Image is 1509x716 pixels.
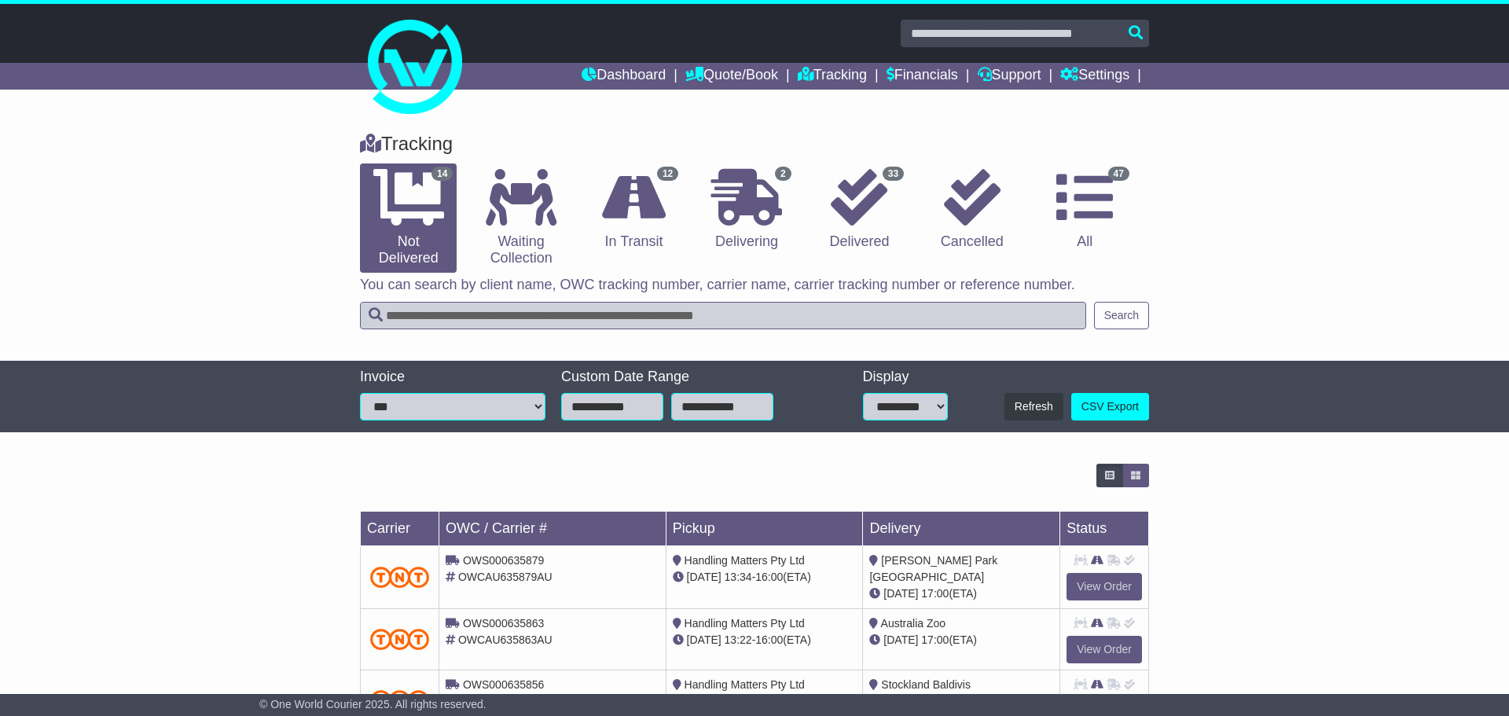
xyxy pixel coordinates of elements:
span: 12 [657,167,678,181]
span: 2 [775,167,791,181]
span: [DATE] [883,587,918,600]
div: (ETA) [869,632,1053,648]
a: Settings [1060,63,1129,90]
span: 13:22 [725,633,752,646]
span: [PERSON_NAME] Park [GEOGRAPHIC_DATA] [869,554,997,583]
a: 12 In Transit [586,163,682,256]
span: OWS000635856 [463,678,545,691]
td: Delivery [863,512,1060,546]
a: View Order [1067,636,1142,663]
span: 14 [431,167,453,181]
span: [DATE] [687,571,721,583]
span: Australia Zoo [881,617,945,630]
a: CSV Export [1071,393,1149,420]
td: OWC / Carrier # [439,512,666,546]
td: Status [1060,512,1149,546]
a: 14 Not Delivered [360,163,457,273]
td: Pickup [666,512,863,546]
p: You can search by client name, OWC tracking number, carrier name, carrier tracking number or refe... [360,277,1149,294]
span: Handling Matters Pty Ltd [685,617,805,630]
span: Handling Matters Pty Ltd [685,554,805,567]
span: 16:00 [755,633,783,646]
span: 17:00 [921,587,949,600]
img: TNT_Domestic.png [370,690,429,711]
button: Search [1094,302,1149,329]
a: 33 Delivered [811,163,908,256]
div: - (ETA) [673,632,857,648]
span: [DATE] [883,633,918,646]
span: Stockland Baldivis [881,678,971,691]
span: Handling Matters Pty Ltd [685,678,805,691]
span: 33 [883,167,904,181]
img: TNT_Domestic.png [370,567,429,588]
a: Tracking [798,63,867,90]
div: Display [863,369,948,386]
a: Financials [887,63,958,90]
button: Refresh [1004,393,1063,420]
img: TNT_Domestic.png [370,629,429,650]
a: 2 Delivering [698,163,795,256]
a: Waiting Collection [472,163,569,273]
div: Custom Date Range [561,369,813,386]
a: View Order [1067,573,1142,600]
span: OWCAU635879AU [458,571,553,583]
span: OWS000635863 [463,617,545,630]
span: [DATE] [687,633,721,646]
span: OWCAU635863AU [458,633,553,646]
span: 13:34 [725,571,752,583]
td: Carrier [361,512,439,546]
span: 16:00 [755,571,783,583]
span: © One World Courier 2025. All rights reserved. [259,698,486,710]
span: 17:00 [921,633,949,646]
a: Quote/Book [685,63,778,90]
div: Tracking [352,133,1157,156]
a: Support [978,63,1041,90]
a: 47 All [1037,163,1133,256]
span: OWS000635879 [463,554,545,567]
span: 47 [1108,167,1129,181]
a: Cancelled [923,163,1020,256]
a: Dashboard [582,63,666,90]
div: (ETA) [869,586,1053,602]
div: - (ETA) [673,569,857,586]
div: Invoice [360,369,545,386]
